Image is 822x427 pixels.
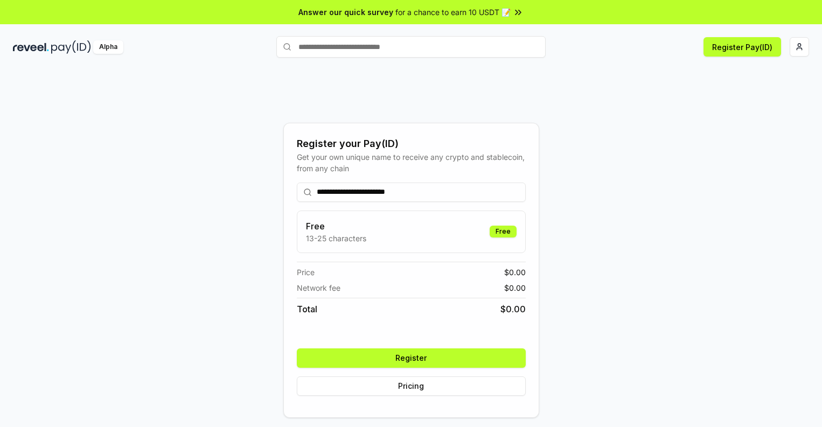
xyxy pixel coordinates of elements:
[703,37,781,57] button: Register Pay(ID)
[504,282,526,293] span: $ 0.00
[500,303,526,316] span: $ 0.00
[297,376,526,396] button: Pricing
[490,226,517,237] div: Free
[504,267,526,278] span: $ 0.00
[93,40,123,54] div: Alpha
[306,233,366,244] p: 13-25 characters
[13,40,49,54] img: reveel_dark
[297,151,526,174] div: Get your own unique name to receive any crypto and stablecoin, from any chain
[297,303,317,316] span: Total
[297,348,526,368] button: Register
[395,6,511,18] span: for a chance to earn 10 USDT 📝
[298,6,393,18] span: Answer our quick survey
[297,282,340,293] span: Network fee
[297,267,315,278] span: Price
[306,220,366,233] h3: Free
[51,40,91,54] img: pay_id
[297,136,526,151] div: Register your Pay(ID)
